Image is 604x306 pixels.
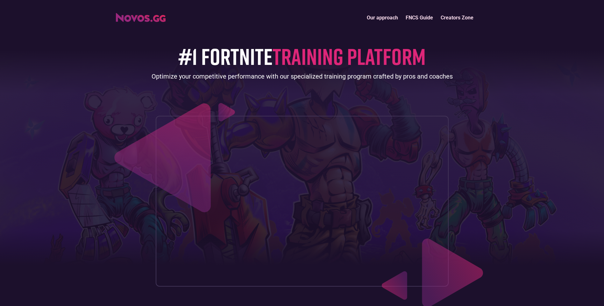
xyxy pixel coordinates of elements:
[116,11,166,22] a: home
[363,11,402,24] a: Our approach
[273,42,426,70] span: TRAINING PLATFORM
[437,11,477,24] a: Creators Zone
[402,11,437,24] a: FNCS Guide
[161,121,443,281] iframe: Increase your placement in 14 days (Novos.gg)
[178,44,426,69] h1: #1 FORTNITE
[152,72,453,81] div: Optimize your competitive performance with our specialized training program crafted by pros and c...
